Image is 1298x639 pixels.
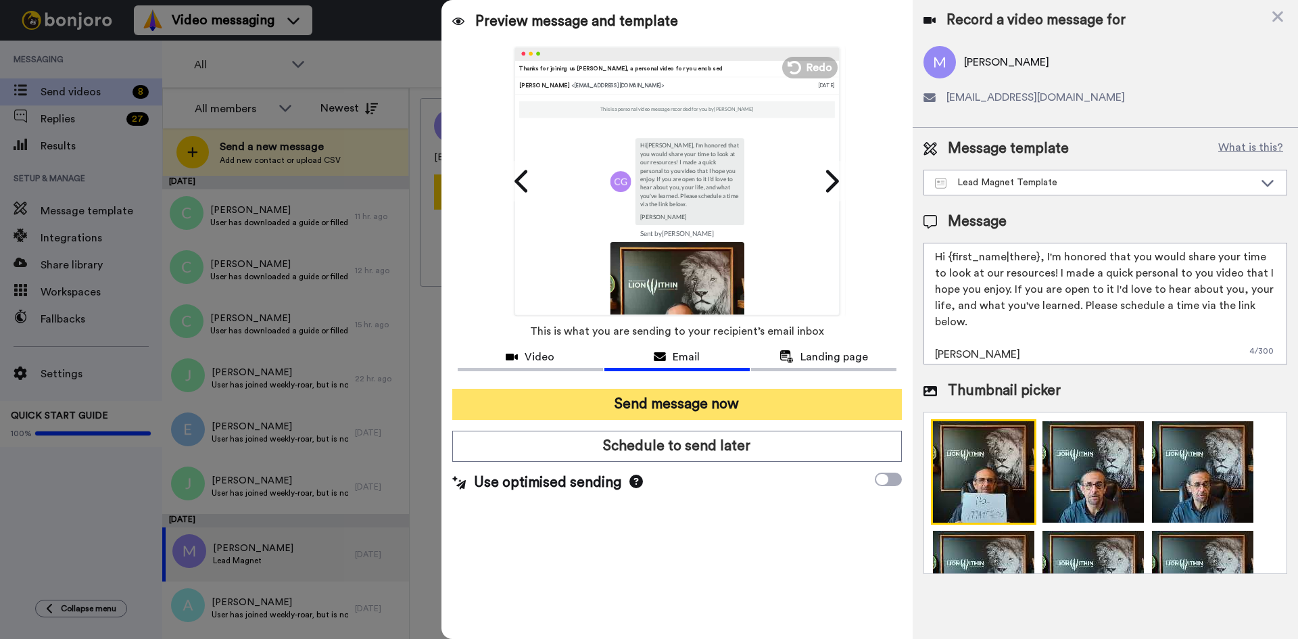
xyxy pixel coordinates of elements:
p: [PERSON_NAME] [640,212,739,220]
span: Use optimised sending [474,473,621,493]
div: [PERSON_NAME] [519,81,818,89]
img: 2Q== [610,241,744,375]
button: What is this? [1214,139,1287,159]
img: Message-temps.svg [935,178,946,189]
img: 9k= [1150,419,1255,525]
span: Video [525,349,554,365]
p: This is a personal video message recorded for you by [PERSON_NAME] [600,106,754,113]
span: This is what you are sending to your recipient’s email inbox [530,316,824,346]
span: Landing page [800,349,868,365]
span: Email [673,349,700,365]
span: [EMAIL_ADDRESS][DOMAIN_NAME] [946,89,1125,105]
div: [DATE] [817,81,834,89]
span: Thumbnail picker [948,381,1061,401]
img: 9k= [1040,419,1146,525]
img: cg.png [610,171,631,192]
img: 2Q== [1150,529,1255,634]
button: Schedule to send later [452,431,902,462]
img: Z [1040,529,1146,634]
span: Message [948,212,1007,232]
td: Sent by [PERSON_NAME] [610,225,744,242]
button: Send message now [452,389,902,420]
img: Z [931,419,1036,525]
span: Message template [948,139,1069,159]
img: 9k= [931,529,1036,634]
div: Lead Magnet Template [935,176,1254,189]
textarea: Hi {first_name|there}, I'm honored that you would share your time to look at our resources! I mad... [923,243,1287,364]
p: Hi [PERSON_NAME] , I'm honored that you would share your time to look at our resources! I made a ... [640,141,739,208]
